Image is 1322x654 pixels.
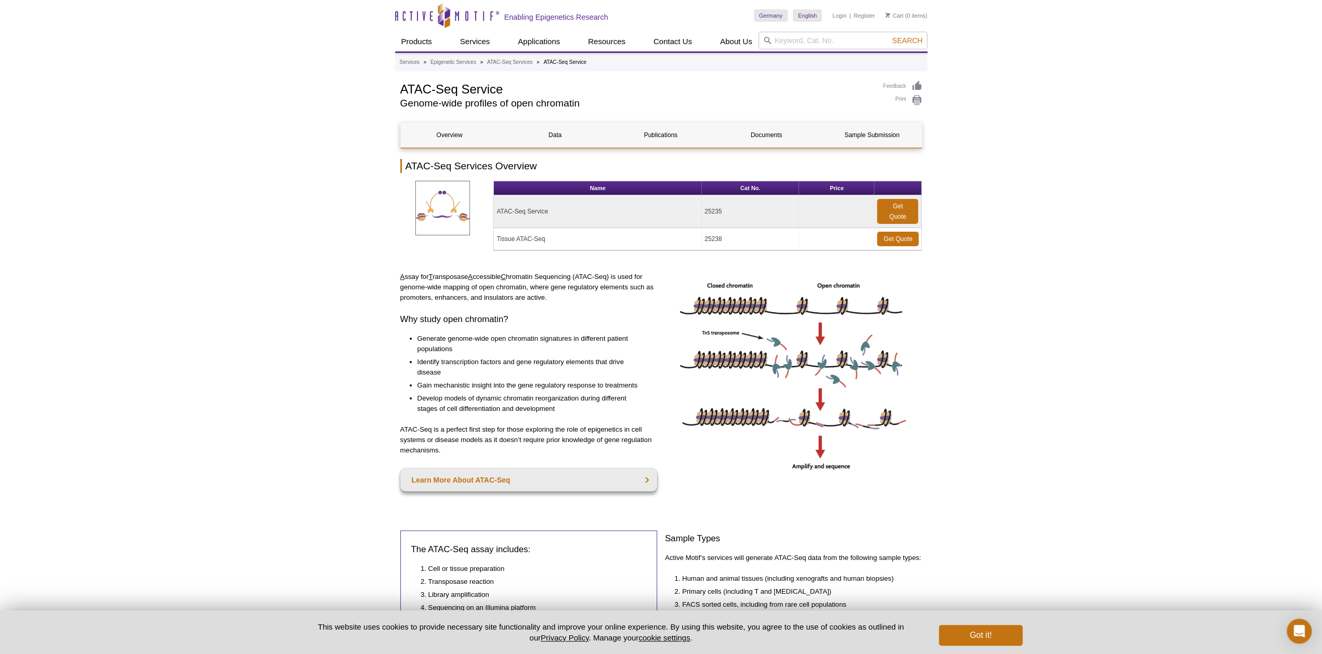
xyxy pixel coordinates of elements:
a: Services [454,32,496,51]
a: ATAC-Seq Services [487,58,532,67]
a: Data [506,123,604,148]
a: Cart [885,12,904,19]
h1: ATAC-Seq Service [400,81,873,96]
td: 25238 [702,228,799,250]
a: Overview [401,123,499,148]
a: Login [832,12,846,19]
li: Primary cells (including T and [MEDICAL_DATA]) [682,586,912,597]
a: Publications [612,123,710,148]
a: Contact Us [647,32,698,51]
a: Sample Submission [823,123,921,148]
a: Resources [582,32,632,51]
li: Develop models of dynamic chromatin reorganization during different stages of cell differentiatio... [417,393,647,414]
li: Human and animal tissues (including xenografts and human biopsies) [682,573,912,584]
img: ATAC-SeqServices [415,181,470,235]
a: Applications [512,32,566,51]
div: Open Intercom Messenger [1287,619,1312,644]
a: Privacy Policy [541,633,588,642]
li: ATAC-Seq Service [544,59,586,65]
td: ATAC-Seq Service [494,195,702,228]
a: Get Quote [877,199,918,224]
p: ATAC-Seq is a perfect first step for those exploring the role of epigenetics in cell systems or d... [400,424,658,456]
a: Register [854,12,875,19]
li: Gain mechanistic insight into the gene regulatory response to treatments [417,380,647,391]
h2: Enabling Epigenetics Research [504,12,608,22]
a: Services [400,58,420,67]
th: Cat No. [702,181,799,195]
img: Your Cart [885,12,890,18]
span: Search [892,36,922,45]
li: FACS sorted cells, including from rare cell populations [682,599,912,610]
a: Get Quote [877,232,919,246]
li: » [480,59,483,65]
button: Got it! [939,625,1022,646]
u: T [428,273,433,281]
th: Price [799,181,874,195]
h3: Sample Types [665,532,922,545]
a: Feedback [883,81,922,92]
a: Epigenetic Services [430,58,476,67]
li: » [424,59,427,65]
a: Learn More About ATAC-Seq [400,469,658,491]
u: A [400,273,405,281]
li: Identify transcription factors and gene regulatory elements that drive disease [417,357,647,378]
li: Library amplification [428,590,636,600]
li: Cell or tissue preparation [428,564,636,574]
button: Search [889,36,925,45]
h2: ATAC-Seq Services Overview [400,159,922,173]
u: A [468,273,473,281]
h2: Genome-wide profiles of open chromatin [400,99,873,108]
a: Print [883,95,922,106]
p: This website uses cookies to provide necessary site functionality and improve your online experie... [300,621,922,643]
p: Active Motif’s services will generate ATAC-Seq data from the following sample types: [665,553,922,563]
td: Tissue ATAC-Seq [494,228,702,250]
a: English [793,9,822,22]
a: About Us [714,32,758,51]
li: Transposase reaction [428,577,636,587]
li: | [849,9,851,22]
u: C [501,273,506,281]
input: Keyword, Cat. No. [758,32,927,49]
a: Documents [717,123,815,148]
p: ssay for ransposase ccessible hromatin Sequencing (ATAC-Seq) is used for genome-wide mapping of o... [400,272,658,303]
li: » [536,59,540,65]
button: cookie settings [638,633,690,642]
li: Generate genome-wide open chromatin signatures in different patient populations [417,333,647,354]
img: ATAC-Seq image [676,272,910,474]
a: Germany [754,9,788,22]
li: (0 items) [885,9,927,22]
a: Products [395,32,438,51]
th: Name [494,181,702,195]
li: Sequencing on an Illumina platform [428,603,636,613]
td: 25235 [702,195,799,228]
h3: The ATAC-Seq assay includes: [411,543,647,556]
h3: Why study open chromatin? [400,313,658,326]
